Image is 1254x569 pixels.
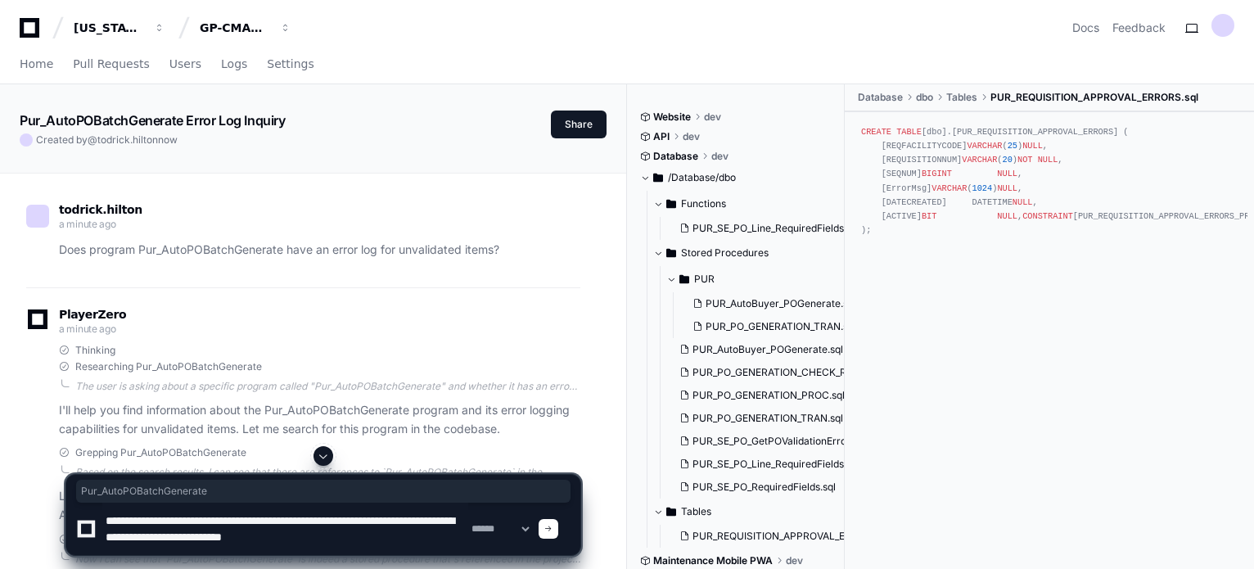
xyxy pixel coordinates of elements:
span: NOT [1017,155,1032,165]
span: Pull Requests [73,59,149,69]
span: Functions [681,197,726,210]
span: Researching Pur_AutoPOBatchGenerate [75,360,262,373]
span: BIT [922,211,936,221]
span: Thinking [75,344,115,357]
button: Functions [653,191,846,217]
span: /Database/dbo [668,171,736,184]
span: dev [683,130,700,143]
button: Share [551,111,607,138]
span: PUR_PO_GENERATION_TRAN.sql [692,412,843,425]
span: NULL [997,211,1017,221]
span: PUR_PO_GENERATION_PROC.sql [692,389,845,402]
button: PUR [666,266,859,292]
button: PUR_PO_GENERATION_CHECK_REQFLD.sql [673,361,849,384]
span: PUR_PO_GENERATION_TRAN.sql [706,320,856,333]
div: [US_STATE] Pacific [74,20,144,36]
span: NULL [997,169,1017,178]
p: Does program Pur_AutoPOBatchGenerate have an error log for unvalidated items? [59,241,580,260]
button: PUR_AutoBuyer_POGenerate.sql [686,292,856,315]
span: BIGINT [922,169,952,178]
span: Website [653,111,691,124]
span: todrick.hilton [59,203,142,216]
button: PUR_SE_PO_Line_RequiredFields.sql [673,217,849,240]
span: Settings [267,59,313,69]
a: Users [169,46,201,84]
span: PUR_PO_GENERATION_CHECK_REQFLD.sql [692,366,893,379]
svg: Directory [679,269,689,289]
span: PUR [694,273,715,286]
span: now [158,133,178,146]
span: TABLE [896,127,922,137]
span: 20 [1003,155,1013,165]
div: [dbo].[PUR_REQUISITION_APPROVAL_ERRORS] ( [REQFACILITYCODE] ( ) , [REQUISITIONNUM] ( ) , [SEQNUM]... [861,125,1238,237]
span: CONSTRAINT [1022,211,1073,221]
div: The user is asking about a specific program called "Pur_AutoPOBatchGenerate" and whether it has a... [75,380,580,393]
span: a minute ago [59,218,115,230]
span: CREATE [861,127,891,137]
span: Stored Procedures [681,246,769,260]
span: NULL [1022,141,1043,151]
span: Pur_AutoPOBatchGenerate [81,485,566,498]
span: NULL [997,183,1017,193]
button: Stored Procedures [653,240,846,266]
span: Created by [36,133,178,147]
span: VARCHAR [967,141,1002,151]
span: NULL [1038,155,1058,165]
span: Database [858,91,903,104]
span: Tables [946,91,977,104]
span: VARCHAR [931,183,967,193]
button: PUR_PO_GENERATION_TRAN.sql [673,407,849,430]
span: dev [711,150,728,163]
span: todrick.hilton [97,133,158,146]
span: dbo [916,91,933,104]
button: PUR_PO_GENERATION_PROC.sql [673,384,849,407]
app-text-character-animate: Pur_AutoPOBatchGenerate Error Log Inquiry [20,112,286,129]
button: Feedback [1112,20,1166,36]
button: GP-CMAG-MP2 [193,13,298,43]
span: PlayerZero [59,309,126,319]
span: Home [20,59,53,69]
button: [US_STATE] Pacific [67,13,172,43]
span: VARCHAR [962,155,997,165]
a: Home [20,46,53,84]
button: PUR_PO_GENERATION_TRAN.sql [686,315,856,338]
svg: Directory [666,194,676,214]
span: 25 [1008,141,1017,151]
a: Logs [221,46,247,84]
button: PUR_SE_PO_GetPOValidationErrors.sql [673,430,849,453]
span: Users [169,59,201,69]
a: Settings [267,46,313,84]
span: dev [704,111,721,124]
svg: Directory [666,243,676,263]
span: PUR_AutoBuyer_POGenerate.sql [692,343,843,356]
span: PUR_REQUISITION_APPROVAL_ERRORS.sql [990,91,1198,104]
span: Database [653,150,698,163]
p: I'll help you find information about the Pur_AutoPOBatchGenerate program and its error logging ca... [59,401,580,439]
button: PUR_AutoBuyer_POGenerate.sql [673,338,849,361]
a: Docs [1072,20,1099,36]
span: 1024 [972,183,993,193]
span: PUR_SE_PO_GetPOValidationErrors.sql [692,435,871,448]
span: PUR_AutoBuyer_POGenerate.sql [706,297,856,310]
div: GP-CMAG-MP2 [200,20,270,36]
span: NULL [1013,197,1033,207]
span: a minute ago [59,323,115,335]
span: Logs [221,59,247,69]
svg: Directory [653,168,663,187]
span: PUR_SE_PO_Line_RequiredFields.sql [692,222,859,235]
a: Pull Requests [73,46,149,84]
span: API [653,130,670,143]
button: /Database/dbo [640,165,832,191]
span: @ [88,133,97,146]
